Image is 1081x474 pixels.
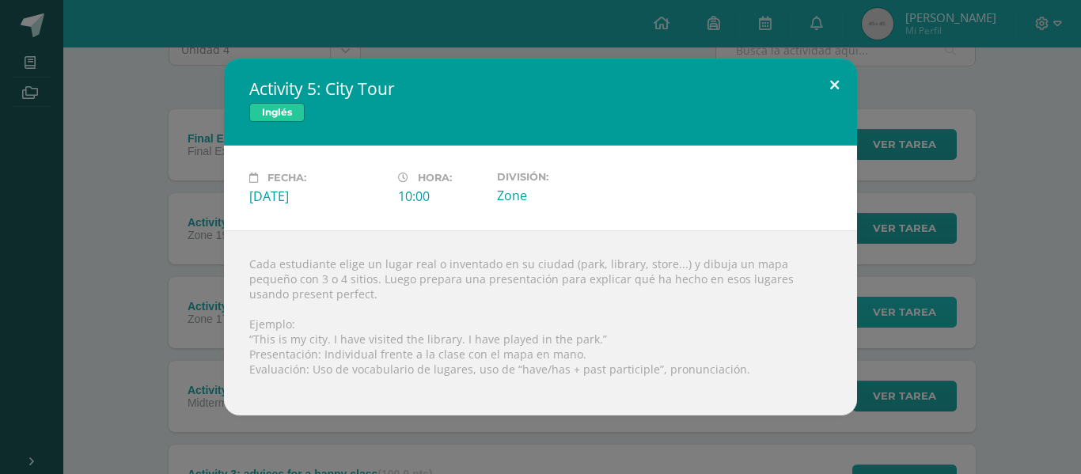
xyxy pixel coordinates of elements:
[267,172,306,184] span: Fecha:
[812,59,857,112] button: Close (Esc)
[249,188,385,205] div: [DATE]
[224,230,857,415] div: Cada estudiante elige un lugar real o inventado en su ciudad (park, library, store...) y dibuja u...
[398,188,484,205] div: 10:00
[249,103,305,122] span: Inglés
[249,78,832,100] h2: Activity 5: City Tour
[497,171,633,183] label: División:
[497,187,633,204] div: Zone
[418,172,452,184] span: Hora:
